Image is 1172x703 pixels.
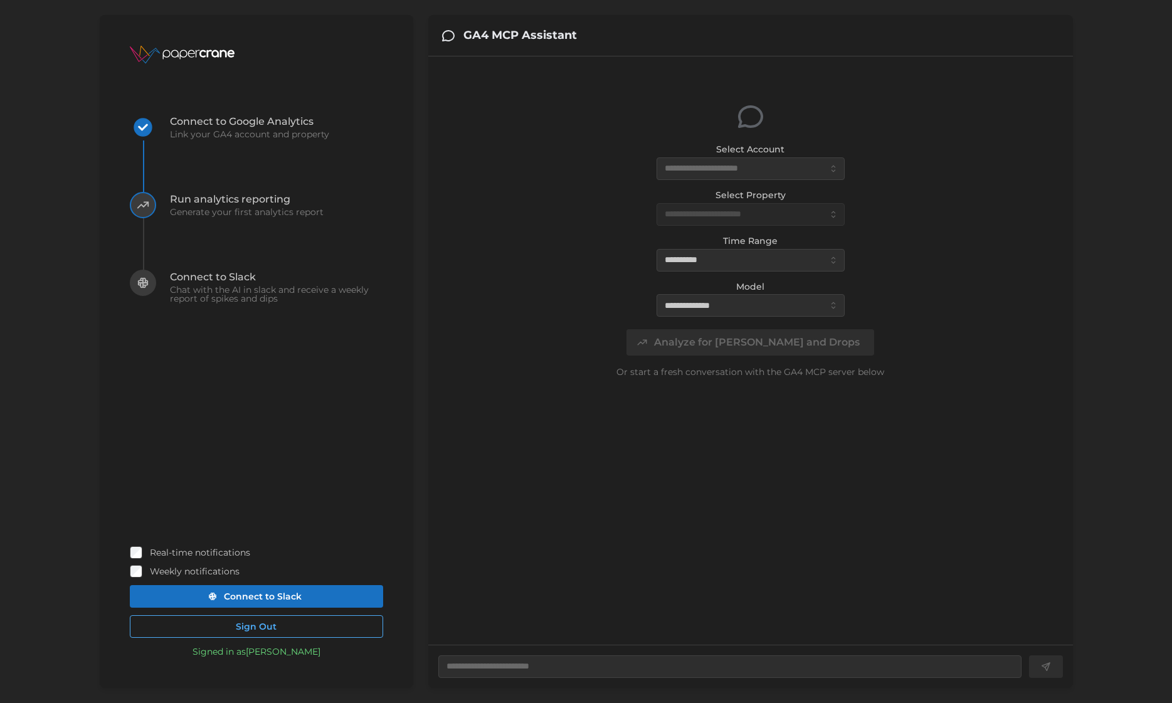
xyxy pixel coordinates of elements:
[170,272,383,282] span: Connect to Slack
[224,586,302,607] span: Connect to Slack
[130,192,324,270] button: Run analytics reportingGenerate your first analytics report
[142,565,240,578] label: Weekly notifications
[736,280,764,294] label: Model
[142,546,250,559] label: Real-time notifications
[130,270,383,347] button: Connect to SlackChat with the AI in slack and receive a weekly report of spikes and dips
[654,330,860,355] span: Analyze for [PERSON_NAME] and Drops
[170,117,329,127] span: Connect to Google Analytics
[170,194,324,204] span: Run analytics reporting
[170,208,324,216] span: Generate your first analytics report
[130,114,329,192] button: Connect to Google AnalyticsLink your GA4 account and property
[463,28,577,43] h3: GA4 MCP Assistant
[715,189,786,203] label: Select Property
[626,329,874,356] button: Analyze for [PERSON_NAME] and Drops
[716,143,784,157] label: Select Account
[130,615,383,638] button: Sign Out
[130,585,383,608] button: Connect to Slack
[170,130,329,139] span: Link your GA4 account and property
[451,366,1050,378] p: Or start a fresh conversation with the GA4 MCP server below
[723,235,778,248] label: Time Range
[236,616,277,637] span: Sign Out
[170,285,383,303] span: Chat with the AI in slack and receive a weekly report of spikes and dips
[193,645,320,658] p: Signed in as [PERSON_NAME]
